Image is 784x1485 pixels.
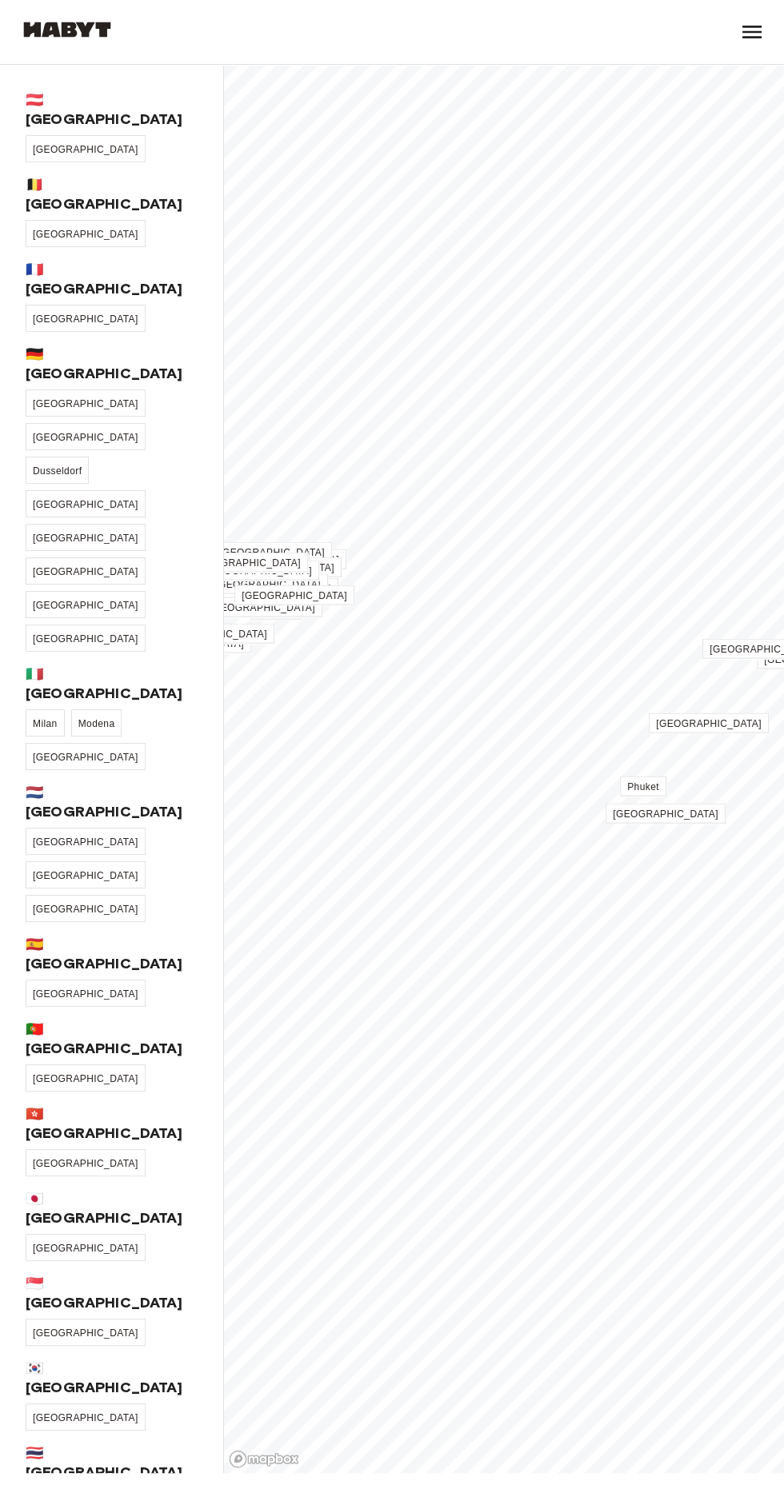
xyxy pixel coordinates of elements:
img: Habyt [19,22,115,38]
a: [GEOGRAPHIC_DATA] [26,220,146,247]
span: 🇳🇱 [GEOGRAPHIC_DATA] [26,783,198,821]
a: [GEOGRAPHIC_DATA] [234,585,354,605]
a: [GEOGRAPHIC_DATA] [26,524,146,551]
span: [GEOGRAPHIC_DATA] [33,1327,138,1339]
span: [GEOGRAPHIC_DATA] [33,633,138,645]
span: [GEOGRAPHIC_DATA] [33,398,138,409]
span: [GEOGRAPHIC_DATA] [33,600,138,611]
a: [GEOGRAPHIC_DATA] [26,389,146,417]
div: Map marker [212,545,332,561]
a: [GEOGRAPHIC_DATA] [26,895,146,922]
span: [GEOGRAPHIC_DATA] [33,1243,138,1254]
div: Map marker [188,555,308,572]
span: Milan [33,718,58,729]
a: Phuket [620,776,666,796]
span: [GEOGRAPHIC_DATA] [33,533,138,544]
span: [GEOGRAPHIC_DATA] [138,638,244,649]
span: 🇸🇬 [GEOGRAPHIC_DATA] [26,1274,198,1312]
span: 🇯🇵 [GEOGRAPHIC_DATA] [26,1189,198,1228]
span: 🇩🇪 [GEOGRAPHIC_DATA] [26,345,198,383]
span: Phuket [627,781,659,792]
a: [GEOGRAPHIC_DATA] [649,713,769,733]
span: 🇦🇹 [GEOGRAPHIC_DATA] [26,90,198,129]
a: [GEOGRAPHIC_DATA] [606,804,726,824]
a: [GEOGRAPHIC_DATA] [212,542,332,562]
a: [GEOGRAPHIC_DATA] [26,423,146,450]
span: [GEOGRAPHIC_DATA] [226,583,331,594]
div: Map marker [649,716,769,733]
div: Map marker [620,779,666,796]
span: [GEOGRAPHIC_DATA] [219,547,325,558]
a: [GEOGRAPHIC_DATA] [26,135,146,162]
a: [GEOGRAPHIC_DATA] [188,553,308,573]
span: [GEOGRAPHIC_DATA] [33,1158,138,1169]
span: [GEOGRAPHIC_DATA] [33,988,138,1000]
span: 🇭🇰 [GEOGRAPHIC_DATA] [26,1104,198,1143]
a: [GEOGRAPHIC_DATA] [26,591,146,618]
span: [GEOGRAPHIC_DATA] [242,590,347,601]
a: [GEOGRAPHIC_DATA] [26,557,146,585]
span: 🇮🇹 [GEOGRAPHIC_DATA] [26,665,198,703]
span: Modena [78,718,115,729]
span: [GEOGRAPHIC_DATA] [33,1073,138,1084]
a: [GEOGRAPHIC_DATA] [26,743,146,770]
span: 🇧🇪 [GEOGRAPHIC_DATA] [26,175,198,214]
a: [GEOGRAPHIC_DATA] [26,980,146,1007]
a: Milan [26,709,65,737]
span: [GEOGRAPHIC_DATA] [33,752,138,763]
span: [GEOGRAPHIC_DATA] [229,562,334,573]
span: [GEOGRAPHIC_DATA] [33,904,138,915]
span: [GEOGRAPHIC_DATA] [33,499,138,510]
a: [GEOGRAPHIC_DATA] [26,861,146,888]
a: [GEOGRAPHIC_DATA] [26,1234,146,1261]
span: 🇫🇷 [GEOGRAPHIC_DATA] [26,260,198,298]
span: [GEOGRAPHIC_DATA] [613,808,718,820]
a: Modena [71,709,122,737]
a: Mapbox logo [229,1450,299,1468]
span: [GEOGRAPHIC_DATA] [210,602,315,613]
span: [GEOGRAPHIC_DATA] [33,836,138,848]
div: Map marker [250,602,302,619]
a: [GEOGRAPHIC_DATA] [26,828,146,855]
div: Map marker [199,563,319,580]
span: [GEOGRAPHIC_DATA] [33,1412,138,1423]
div: Map marker [606,806,726,823]
a: [GEOGRAPHIC_DATA] [26,625,146,652]
a: [GEOGRAPHIC_DATA] [26,1149,146,1176]
span: [GEOGRAPHIC_DATA] [33,566,138,577]
span: [GEOGRAPHIC_DATA] [33,144,138,155]
a: [GEOGRAPHIC_DATA] [208,574,328,594]
span: [GEOGRAPHIC_DATA] [195,557,301,569]
span: [GEOGRAPHIC_DATA] [206,565,312,577]
span: [GEOGRAPHIC_DATA] [33,313,138,325]
span: [GEOGRAPHIC_DATA] [656,718,762,729]
span: [GEOGRAPHIC_DATA] [162,629,267,640]
span: 🇰🇷 [GEOGRAPHIC_DATA] [26,1359,198,1397]
div: Map marker [234,588,354,605]
span: [GEOGRAPHIC_DATA] [33,432,138,443]
a: [GEOGRAPHIC_DATA] [202,597,322,617]
a: [GEOGRAPHIC_DATA] [26,490,146,517]
div: Map marker [202,600,322,617]
span: 🇪🇸 [GEOGRAPHIC_DATA] [26,935,198,973]
span: [GEOGRAPHIC_DATA] [234,554,339,565]
a: [GEOGRAPHIC_DATA] [26,305,146,332]
span: 🇵🇹 [GEOGRAPHIC_DATA] [26,1020,198,1058]
span: Dusseldorf [33,465,82,477]
a: [GEOGRAPHIC_DATA] [26,1319,146,1346]
span: 🇹🇭 [GEOGRAPHIC_DATA] [26,1443,198,1482]
a: [GEOGRAPHIC_DATA] [26,1403,146,1431]
span: [GEOGRAPHIC_DATA] [33,870,138,881]
a: Dusseldorf [26,457,89,484]
span: [GEOGRAPHIC_DATA] [215,579,321,590]
span: [GEOGRAPHIC_DATA] [33,229,138,240]
a: [GEOGRAPHIC_DATA] [26,1064,146,1092]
